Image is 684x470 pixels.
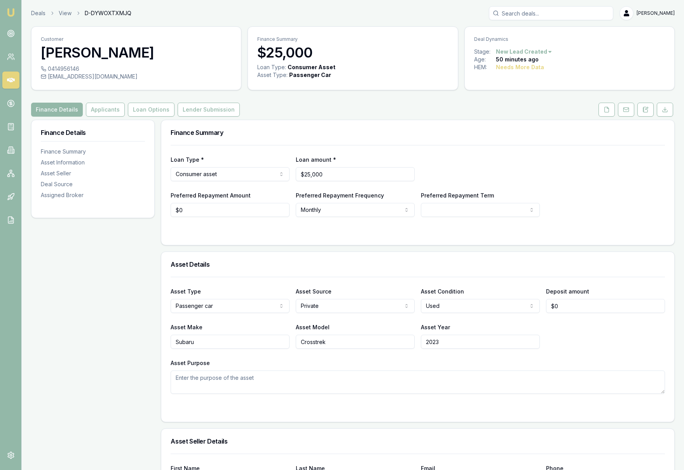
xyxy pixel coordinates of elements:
[257,71,288,79] div: Asset Type :
[171,156,204,163] label: Loan Type *
[171,324,202,330] label: Asset Make
[41,148,145,156] div: Finance Summary
[171,203,290,217] input: $
[421,288,464,295] label: Asset Condition
[257,63,286,71] div: Loan Type:
[421,324,450,330] label: Asset Year
[178,103,240,117] button: Lender Submission
[176,103,241,117] a: Lender Submission
[41,129,145,136] h3: Finance Details
[41,191,145,199] div: Assigned Broker
[41,73,232,80] div: [EMAIL_ADDRESS][DOMAIN_NAME]
[171,192,251,199] label: Preferred Repayment Amount
[474,63,496,71] div: HEM:
[171,288,201,295] label: Asset Type
[496,63,544,71] div: Needs More Data
[171,129,665,136] h3: Finance Summary
[421,192,494,199] label: Preferred Repayment Term
[496,56,539,63] div: 50 minutes ago
[41,169,145,177] div: Asset Seller
[296,156,336,163] label: Loan amount *
[288,63,335,71] div: Consumer Asset
[31,103,84,117] a: Finance Details
[637,10,675,16] span: [PERSON_NAME]
[126,103,176,117] a: Loan Options
[474,48,496,56] div: Stage:
[41,45,232,60] h3: [PERSON_NAME]
[474,36,665,42] p: Deal Dynamics
[84,103,126,117] a: Applicants
[171,360,210,366] label: Asset Purpose
[31,9,131,17] nav: breadcrumb
[31,9,45,17] a: Deals
[171,438,665,444] h3: Asset Seller Details
[6,8,16,17] img: emu-icon-u.png
[31,103,83,117] button: Finance Details
[296,288,332,295] label: Asset Source
[41,65,232,73] div: 0414956146
[171,261,665,267] h3: Asset Details
[546,299,665,313] input: $
[86,103,125,117] button: Applicants
[41,180,145,188] div: Deal Source
[257,36,448,42] p: Finance Summary
[474,56,496,63] div: Age:
[85,9,131,17] span: D-DYWOXTXMJQ
[41,159,145,166] div: Asset Information
[546,288,589,295] label: Deposit amount
[59,9,72,17] a: View
[496,48,553,56] button: New Lead Created
[296,192,384,199] label: Preferred Repayment Frequency
[289,71,331,79] div: Passenger Car
[296,167,415,181] input: $
[489,6,613,20] input: Search deals
[257,45,448,60] h3: $25,000
[296,324,330,330] label: Asset Model
[41,36,232,42] p: Customer
[128,103,174,117] button: Loan Options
